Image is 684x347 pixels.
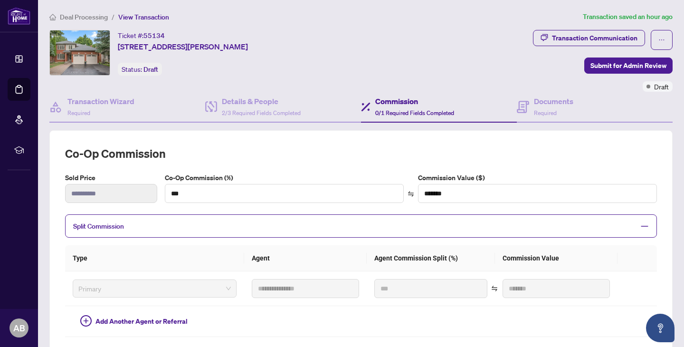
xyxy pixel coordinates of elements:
[165,173,404,183] label: Co-Op Commission (%)
[552,30,637,46] div: Transaction Communication
[73,222,124,231] span: Split Commission
[495,245,617,271] th: Commission Value
[118,30,165,41] div: Ticket #:
[49,14,56,20] span: home
[584,58,673,74] button: Submit for Admin Review
[590,58,666,73] span: Submit for Admin Review
[65,173,157,183] label: Sold Price
[143,31,165,40] span: 55134
[67,109,90,116] span: Required
[8,7,30,25] img: logo
[65,146,657,161] h2: Co-op Commission
[112,11,114,22] li: /
[418,173,657,183] label: Commission Value ($)
[80,315,92,327] span: plus-circle
[533,30,645,46] button: Transaction Communication
[143,65,158,74] span: Draft
[583,11,673,22] article: Transaction saved an hour ago
[118,63,162,76] div: Status:
[50,30,110,75] img: IMG-N12356437_1.jpg
[375,96,454,107] h4: Commission
[78,281,231,296] span: Primary
[95,316,188,327] span: Add Another Agent or Referral
[222,96,301,107] h4: Details & People
[60,13,108,21] span: Deal Processing
[534,109,557,116] span: Required
[118,13,169,21] span: View Transaction
[646,314,674,342] button: Open asap
[244,245,367,271] th: Agent
[534,96,573,107] h4: Documents
[408,191,414,197] span: swap
[67,96,134,107] h4: Transaction Wizard
[375,109,454,116] span: 0/1 Required Fields Completed
[222,109,301,116] span: 2/3 Required Fields Completed
[118,41,248,52] span: [STREET_ADDRESS][PERSON_NAME]
[65,245,244,271] th: Type
[73,314,195,329] button: Add Another Agent or Referral
[658,37,665,43] span: ellipsis
[13,321,25,335] span: AB
[491,285,498,292] span: swap
[654,81,669,92] span: Draft
[367,245,495,271] th: Agent Commission Split (%)
[640,222,649,231] span: minus
[65,214,657,238] div: Split Commission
